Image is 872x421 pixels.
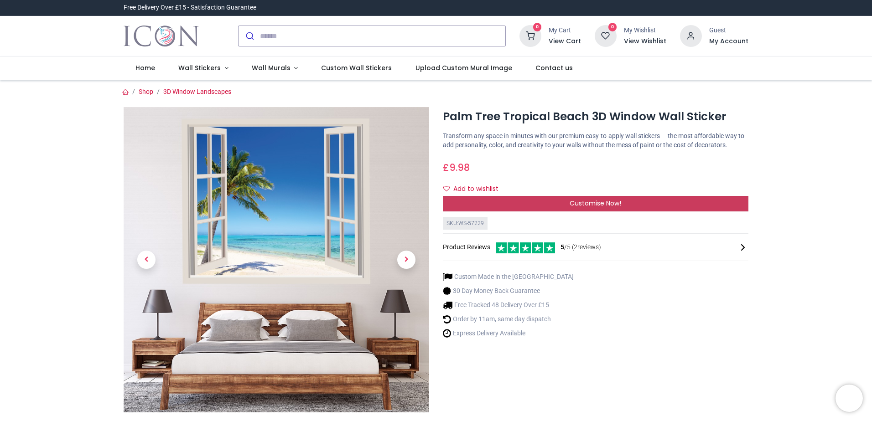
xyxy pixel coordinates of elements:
sup: 0 [533,23,542,31]
i: Add to wishlist [443,185,450,192]
a: Shop [139,88,153,95]
span: Home [135,63,155,72]
span: /5 ( 2 reviews) [561,243,601,252]
a: Previous [124,153,169,367]
div: Guest [709,26,748,35]
a: Logo of Icon Wall Stickers [124,23,199,49]
p: Transform any space in minutes with our premium easy-to-apply wall stickers — the most affordable... [443,132,748,149]
div: My Wishlist [624,26,666,35]
a: View Wishlist [624,37,666,46]
a: Wall Murals [240,56,310,80]
div: Free Delivery Over £15 - Satisfaction Guarantee [124,3,256,12]
div: SKU: WS-57229 [443,217,488,230]
span: £ [443,161,470,174]
a: View Cart [549,37,581,46]
span: Wall Stickers [178,63,221,72]
span: Upload Custom Mural Image [415,63,512,72]
iframe: Customer reviews powered by Trustpilot [557,3,748,12]
h1: Palm Tree Tropical Beach 3D Window Wall Sticker [443,109,748,124]
span: Next [397,251,415,269]
button: Add to wishlistAdd to wishlist [443,181,506,197]
sup: 0 [608,23,617,31]
div: Product Reviews [443,241,748,253]
a: Next [384,153,429,367]
span: Customise Now! [570,199,621,208]
button: Submit [239,26,260,46]
a: 0 [519,32,541,39]
span: 9.98 [449,161,470,174]
li: 30 Day Money Back Guarantee [443,286,574,296]
img: Palm Tree Tropical Beach 3D Window Wall Sticker [124,107,429,412]
a: 0 [595,32,617,39]
img: Icon Wall Stickers [124,23,199,49]
span: Custom Wall Stickers [321,63,392,72]
span: Wall Murals [252,63,291,72]
li: Custom Made in the [GEOGRAPHIC_DATA] [443,272,574,282]
a: 3D Window Landscapes [163,88,231,95]
a: My Account [709,37,748,46]
span: 5 [561,243,564,251]
li: Free Tracked 48 Delivery Over £15 [443,300,574,310]
a: Wall Stickers [166,56,240,80]
span: Contact us [535,63,573,72]
iframe: Brevo live chat [836,385,863,412]
div: My Cart [549,26,581,35]
li: Express Delivery Available [443,329,574,338]
li: Order by 11am, same day dispatch [443,314,574,324]
span: Previous [137,251,156,269]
